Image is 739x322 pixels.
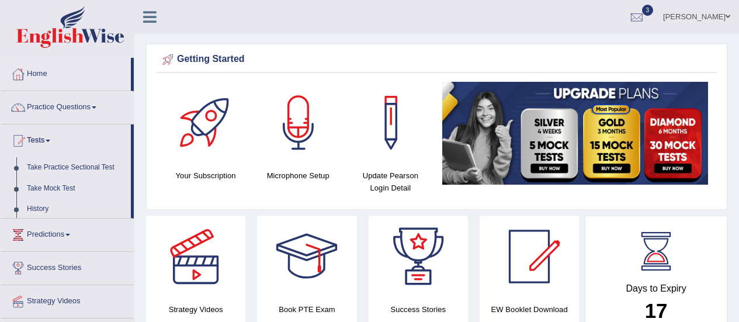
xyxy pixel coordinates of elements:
[257,303,356,316] h4: Book PTE Exam
[369,303,468,316] h4: Success Stories
[146,303,245,316] h4: Strategy Videos
[165,169,246,182] h4: Your Subscription
[1,58,131,87] a: Home
[22,157,131,178] a: Take Practice Sectional Test
[1,252,134,281] a: Success Stories
[258,169,338,182] h4: Microphone Setup
[22,178,131,199] a: Take Mock Test
[350,169,431,194] h4: Update Pearson Login Detail
[1,124,131,154] a: Tests
[1,285,134,314] a: Strategy Videos
[442,82,708,185] img: small5.jpg
[480,303,579,316] h4: EW Booklet Download
[22,199,131,220] a: History
[598,283,714,294] h4: Days to Expiry
[1,219,134,248] a: Predictions
[645,299,668,322] b: 17
[1,91,134,120] a: Practice Questions
[642,5,654,16] span: 3
[159,51,714,68] div: Getting Started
